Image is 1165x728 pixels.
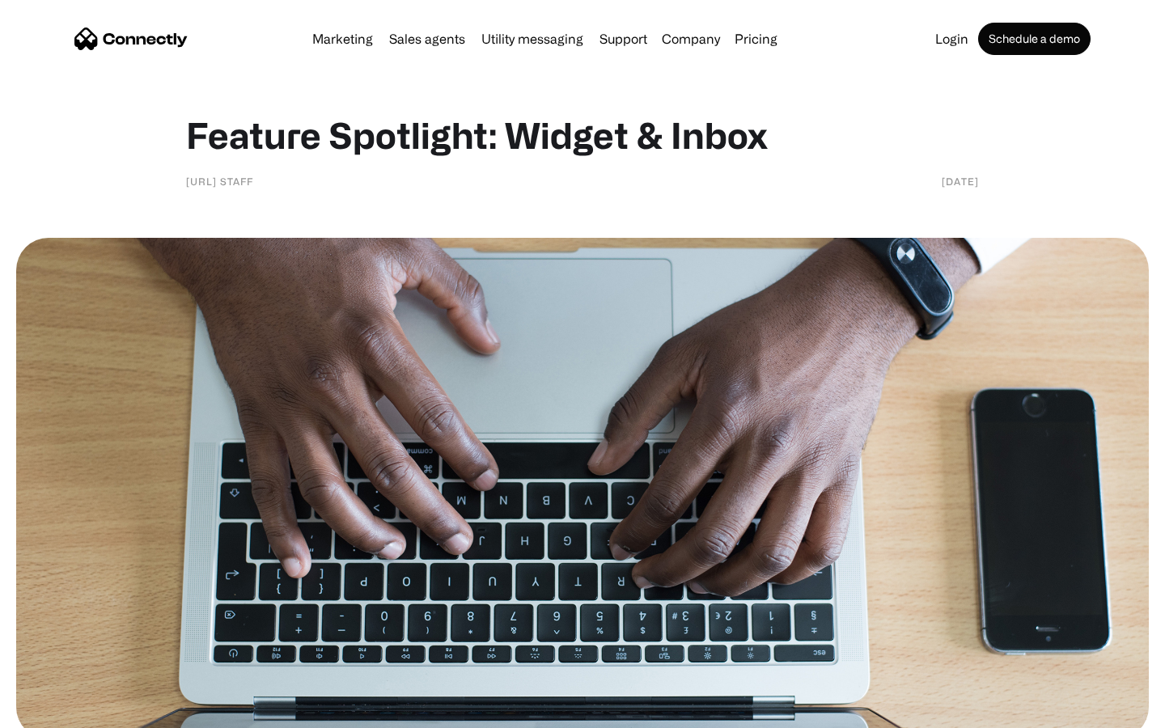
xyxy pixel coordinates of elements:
a: Marketing [306,32,379,45]
ul: Language list [32,700,97,722]
a: Login [929,32,975,45]
a: Support [593,32,654,45]
div: Company [662,28,720,50]
a: Sales agents [383,32,472,45]
aside: Language selected: English [16,700,97,722]
div: [DATE] [942,173,979,189]
a: Schedule a demo [978,23,1091,55]
h1: Feature Spotlight: Widget & Inbox [186,113,979,157]
a: Pricing [728,32,784,45]
div: [URL] staff [186,173,253,189]
a: Utility messaging [475,32,590,45]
